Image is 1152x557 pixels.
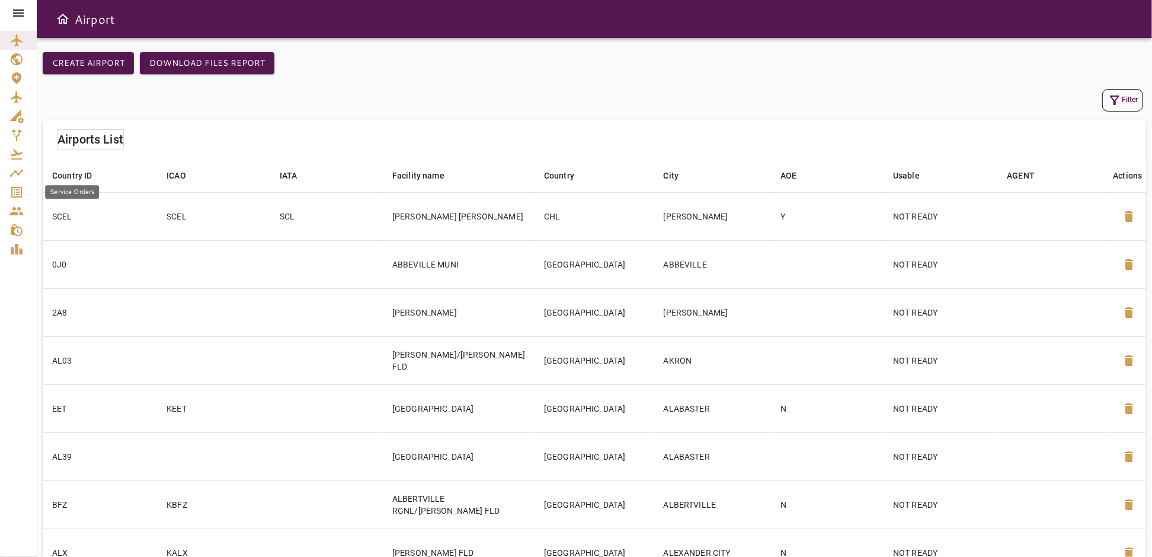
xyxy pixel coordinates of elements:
[893,168,920,183] div: Usable
[43,480,157,529] td: BFZ
[544,168,574,183] div: Country
[771,480,884,529] td: N
[654,432,772,480] td: ALABASTER
[654,192,772,240] td: [PERSON_NAME]
[654,336,772,384] td: AKRON
[535,192,654,240] td: CHL
[1122,209,1136,224] span: delete
[1115,443,1143,471] button: Delete Airport
[654,384,772,432] td: ALABASTER
[383,240,535,288] td: ABBEVILLE MUNI
[157,384,270,432] td: KEET
[157,480,270,529] td: KBFZ
[1115,394,1143,423] button: Delete Airport
[45,185,99,199] div: Service Orders
[1122,450,1136,464] span: delete
[383,480,535,529] td: ALBERTVILLE RGNL/[PERSON_NAME] FLD
[535,240,654,288] td: [GEOGRAPHIC_DATA]
[771,384,884,432] td: N
[157,192,270,240] td: SCEL
[270,192,383,240] td: SCL
[280,168,297,183] div: IATA
[535,336,654,384] td: [GEOGRAPHIC_DATA]
[1115,250,1143,279] button: Delete Airport
[280,168,313,183] span: IATA
[43,52,134,74] button: Create airport
[1115,298,1143,327] button: Delete Airport
[893,451,988,463] p: NOT READY
[392,168,460,183] span: Facility name
[1115,491,1143,519] button: Delete Airport
[392,168,444,183] div: Facility name
[383,432,535,480] td: [GEOGRAPHIC_DATA]
[535,384,654,432] td: [GEOGRAPHIC_DATA]
[383,336,535,384] td: [PERSON_NAME]/[PERSON_NAME] FLD
[140,52,274,74] button: Download Files Report
[893,259,988,270] p: NOT READY
[780,168,812,183] span: AOE
[1122,257,1136,272] span: delete
[535,480,654,529] td: [GEOGRAPHIC_DATA]
[1122,354,1136,368] span: delete
[1122,305,1136,320] span: delete
[535,288,654,336] td: [GEOGRAPHIC_DATA]
[654,240,772,288] td: ABBEVILLE
[893,307,988,319] p: NOT READY
[52,168,108,183] span: Country ID
[654,288,772,336] td: [PERSON_NAME]
[383,192,535,240] td: [PERSON_NAME] [PERSON_NAME]
[780,168,796,183] div: AOE
[1115,202,1143,231] button: Delete Airport
[1007,168,1050,183] span: AGENT
[893,499,988,511] p: NOT READY
[167,168,201,183] span: ICAO
[43,432,157,480] td: AL39
[1007,168,1035,183] div: AGENT
[893,168,935,183] span: Usable
[544,168,590,183] span: Country
[75,9,115,28] h6: Airport
[43,384,157,432] td: EET
[664,168,695,183] span: City
[893,355,988,367] p: NOT READY
[893,403,988,415] p: NOT READY
[654,480,772,529] td: ALBERTVILLE
[52,168,92,183] div: Country ID
[1122,402,1136,416] span: delete
[43,240,157,288] td: 0J0
[43,336,157,384] td: AL03
[43,192,157,240] td: SCEL
[664,168,679,183] div: City
[43,288,157,336] td: 2A8
[1115,346,1143,375] button: Delete Airport
[383,288,535,336] td: [PERSON_NAME]
[167,168,186,183] div: ICAO
[771,192,884,240] td: Y
[57,130,123,149] h6: Airports List
[535,432,654,480] td: [GEOGRAPHIC_DATA]
[1102,89,1143,112] button: Filter
[893,211,988,222] p: NOT READY
[1122,498,1136,512] span: delete
[51,7,75,31] button: Open drawer
[383,384,535,432] td: [GEOGRAPHIC_DATA]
